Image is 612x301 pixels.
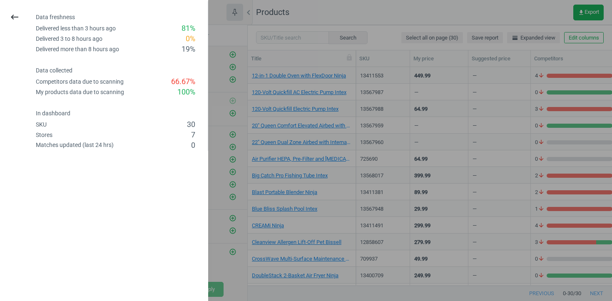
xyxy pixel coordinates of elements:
i: keyboard_backspace [10,12,20,22]
h4: Data collected [36,67,208,74]
div: Competitors data due to scanning [36,78,124,86]
div: Stores [36,131,52,139]
div: Delivered 3 to 8 hours ago [36,35,102,43]
div: SKU [36,121,47,129]
div: 30 [187,119,195,130]
div: Matches updated (last 24 hrs) [36,141,114,149]
div: 19 % [182,44,195,55]
div: 0 [191,140,195,151]
div: 81 % [182,23,195,34]
h4: In dashboard [36,110,208,117]
div: My products data due to scanning [36,88,124,96]
div: 7 [191,130,195,140]
div: 100 % [177,87,195,97]
h4: Data freshness [36,14,208,21]
div: Delivered more than 8 hours ago [36,45,119,53]
div: 0 % [186,34,195,44]
button: keyboard_backspace [5,7,24,27]
div: 66.67 % [171,77,195,87]
div: Delivered less than 3 hours ago [36,25,116,32]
